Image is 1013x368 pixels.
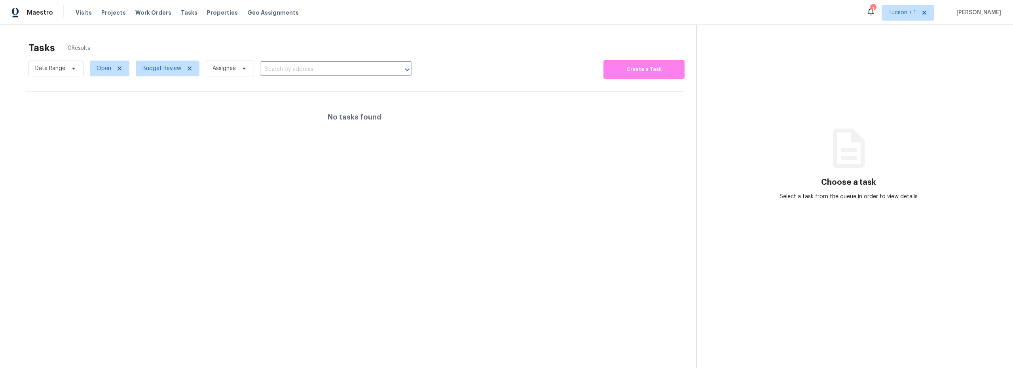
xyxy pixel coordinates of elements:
[402,64,413,75] button: Open
[76,9,92,17] span: Visits
[603,60,685,79] button: Create a Task
[207,9,238,17] span: Properties
[181,10,197,15] span: Tasks
[212,64,236,72] span: Assignee
[68,44,90,52] span: 0 Results
[328,113,381,121] h4: No tasks found
[27,9,53,17] span: Maestro
[247,9,299,17] span: Geo Assignments
[35,64,65,72] span: Date Range
[97,64,111,72] span: Open
[953,9,1001,17] span: [PERSON_NAME]
[821,178,876,186] h3: Choose a task
[773,193,925,201] div: Select a task from the queue in order to view details
[142,64,181,72] span: Budget Review
[28,44,55,52] h2: Tasks
[607,65,681,74] span: Create a Task
[888,9,916,17] span: Tucson + 1
[135,9,171,17] span: Work Orders
[260,63,390,76] input: Search by address
[870,5,876,13] div: 1
[101,9,126,17] span: Projects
